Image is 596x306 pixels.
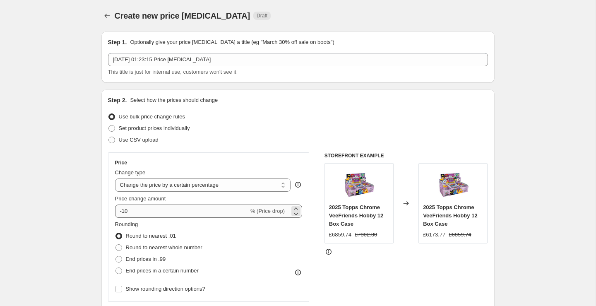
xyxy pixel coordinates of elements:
span: Rounding [115,221,138,227]
span: Change type [115,169,146,176]
h2: Step 1. [108,38,127,46]
span: 2025 Topps Chrome VeeFriends Hobby 12 Box Case [423,204,478,227]
button: Price change jobs [101,10,113,22]
span: End prices in a certain number [126,267,199,274]
span: Price change amount [115,195,166,202]
span: 2025 Topps Chrome VeeFriends Hobby 12 Box Case [329,204,384,227]
strike: £7302.30 [355,231,377,239]
strike: £6859.74 [449,231,471,239]
span: Round to nearest whole number [126,244,202,251]
h3: Price [115,159,127,166]
img: resizingforshopify-2025-05-02T152125.455_80x.png [437,168,470,201]
span: Use bulk price change rules [119,113,185,120]
h6: STOREFRONT EXAMPLE [324,152,488,159]
input: 30% off holiday sale [108,53,488,66]
span: Use CSV upload [119,137,159,143]
span: Show rounding direction options? [126,286,205,292]
span: Round to nearest .01 [126,233,176,239]
p: Optionally give your price [MEDICAL_DATA] a title (eg "March 30% off sale on boots") [130,38,334,46]
span: Set product prices individually [119,125,190,131]
span: End prices in .99 [126,256,166,262]
input: -15 [115,205,249,218]
img: resizingforshopify-2025-05-02T152125.455_80x.png [342,168,375,201]
span: Create new price [MEDICAL_DATA] [115,11,250,20]
span: % (Price drop) [250,208,285,214]
div: £6173.77 [423,231,445,239]
span: Draft [257,12,267,19]
div: help [294,181,302,189]
span: This title is just for internal use, customers won't see it [108,69,236,75]
div: £6859.74 [329,231,351,239]
p: Select how the prices should change [130,96,218,104]
h2: Step 2. [108,96,127,104]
